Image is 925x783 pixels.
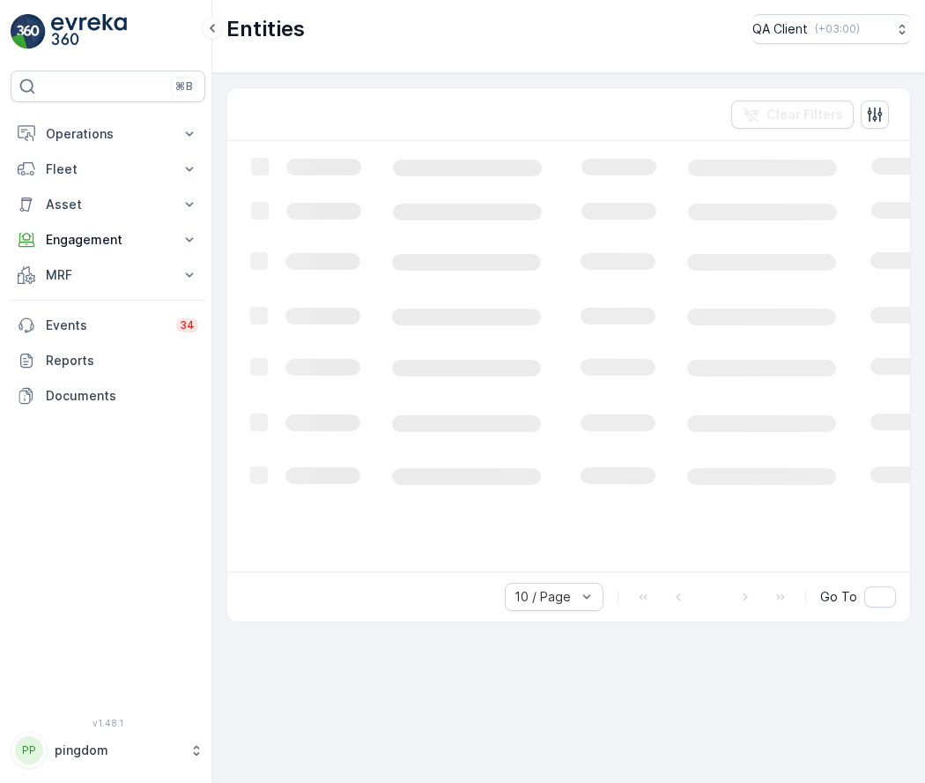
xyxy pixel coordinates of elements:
a: Events34 [11,308,205,343]
p: Documents [46,387,198,405]
p: MRF [46,266,170,284]
a: Documents [11,378,205,414]
p: Asset [46,196,170,213]
button: QA Client(+03:00) [752,14,911,44]
div: PP [15,736,43,764]
p: 34 [180,318,195,332]
button: MRF [11,257,205,293]
button: Clear Filters [731,101,854,129]
a: Reports [11,343,205,378]
img: logo_light-DOdMpM7g.png [51,14,127,49]
p: Operations [46,125,170,143]
span: Go To [820,588,857,606]
img: logo [11,14,46,49]
p: Engagement [46,231,170,249]
button: PPpingdom [11,732,205,769]
button: Asset [11,187,205,222]
p: Entities [226,15,305,43]
button: Engagement [11,222,205,257]
p: Reports [46,352,198,369]
p: Fleet [46,160,170,178]
p: Clear Filters [766,106,843,123]
p: Events [46,317,166,334]
p: QA Client [752,20,808,38]
span: v 1.48.1 [11,718,205,728]
button: Operations [11,116,205,152]
p: ⌘B [175,79,193,93]
p: pingdom [55,742,181,759]
button: Fleet [11,152,205,187]
p: ( +03:00 ) [815,22,860,36]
